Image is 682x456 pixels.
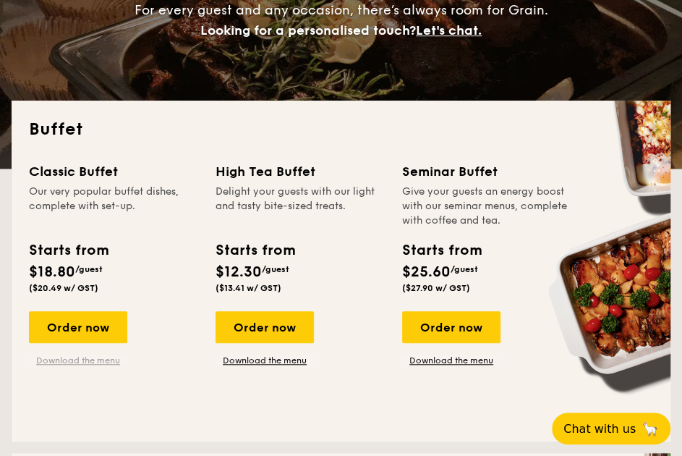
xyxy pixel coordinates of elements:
span: 🦙 [641,421,659,437]
div: Order now [216,311,314,343]
span: $18.80 [29,263,75,281]
span: /guest [262,264,289,274]
a: Download the menu [29,355,127,366]
div: Order now [29,311,127,343]
a: Download the menu [216,355,314,366]
h2: Buffet [29,118,653,141]
div: Give your guests an energy boost with our seminar menus, complete with coffee and tea. [402,185,571,228]
button: Chat with us🦙 [552,413,670,444]
span: Let's chat. [416,22,482,38]
span: ($20.49 w/ GST) [29,283,98,293]
span: Looking for a personalised touch? [200,22,416,38]
span: ($27.90 w/ GST) [402,283,470,293]
span: Chat with us [563,422,636,436]
span: /guest [75,264,103,274]
span: $25.60 [402,263,451,281]
div: Classic Buffet [29,161,198,182]
div: Our very popular buffet dishes, complete with set-up. [29,185,198,228]
span: /guest [451,264,478,274]
div: High Tea Buffet [216,161,385,182]
div: Delight your guests with our light and tasty bite-sized treats. [216,185,385,228]
span: $12.30 [216,263,262,281]
div: Seminar Buffet [402,161,571,182]
div: Starts from [29,240,108,261]
span: ($13.41 w/ GST) [216,283,281,293]
div: Order now [402,311,500,343]
div: Starts from [402,240,481,261]
div: Starts from [216,240,294,261]
a: Download the menu [402,355,500,366]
